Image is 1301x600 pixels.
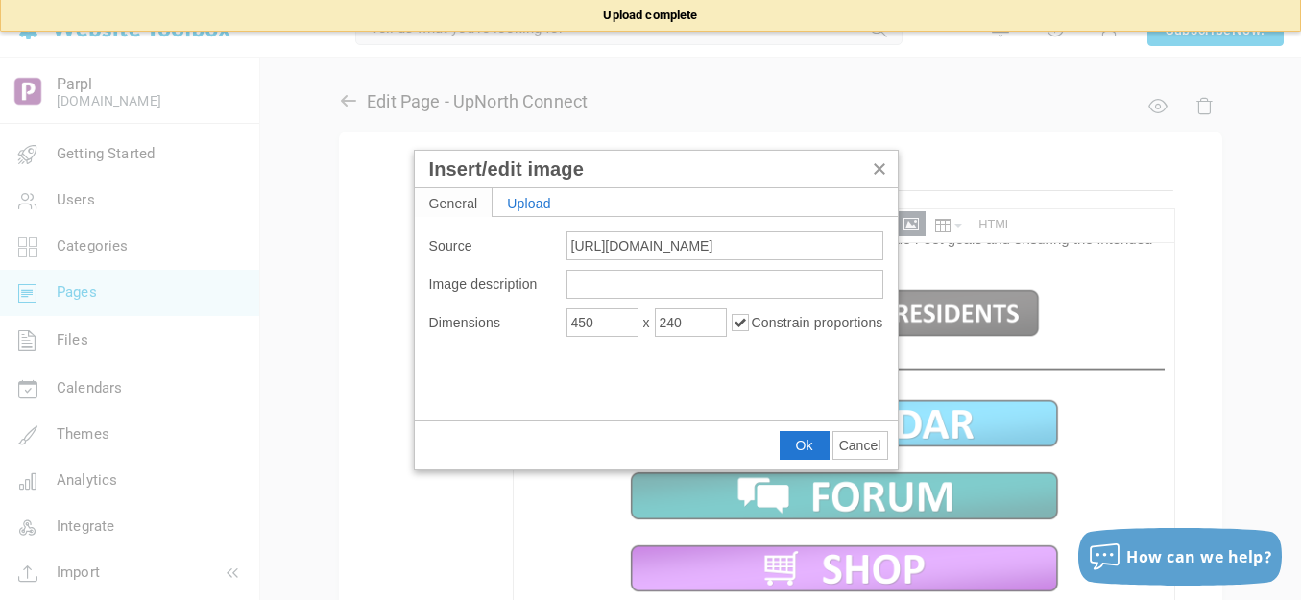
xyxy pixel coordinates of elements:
[415,188,494,217] div: General
[114,299,546,352] img: 286758%2F9505214%2FSlide4.png
[1126,546,1272,567] span: How can we help?
[493,188,566,216] div: Upload
[429,315,566,330] label: Dimensions
[429,159,883,179] div: Insert/edit image
[114,43,546,97] img: 286758%2F9507316%2FSlide6.png
[114,226,546,279] img: 286758%2F9505213%2FSlide3.png
[10,120,651,132] img: 286758%2F9505257%2FSlide1.png
[752,315,883,330] span: Constrain proportions
[429,238,566,253] label: Source
[414,150,899,470] div: Insert/edit image
[1078,528,1282,586] button: How can we help?
[566,308,638,337] input: Width
[429,276,566,292] label: Image description
[643,315,650,330] span: x
[839,438,881,453] span: Cancel
[655,308,727,337] input: Height
[114,372,546,425] img: 286758%2F9506432%2FSlide5.png
[114,154,546,207] img: 286758%2F9505229%2FSlide1.png
[796,438,813,453] span: Ok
